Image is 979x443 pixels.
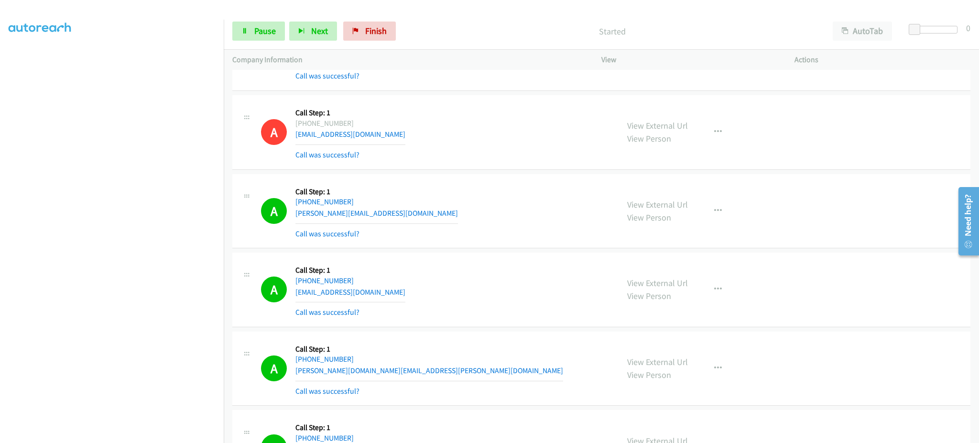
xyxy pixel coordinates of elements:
[295,288,405,297] a: [EMAIL_ADDRESS][DOMAIN_NAME]
[627,369,671,380] a: View Person
[295,209,458,218] a: [PERSON_NAME][EMAIL_ADDRESS][DOMAIN_NAME]
[295,229,359,238] a: Call was successful?
[343,22,396,41] a: Finish
[914,26,957,33] div: Delay between calls (in seconds)
[295,197,354,206] a: [PHONE_NUMBER]
[295,150,359,159] a: Call was successful?
[295,366,563,375] a: [PERSON_NAME][DOMAIN_NAME][EMAIL_ADDRESS][PERSON_NAME][DOMAIN_NAME]
[232,22,285,41] a: Pause
[295,354,354,364] a: [PHONE_NUMBER]
[627,212,671,223] a: View Person
[295,108,405,118] h5: Call Step: 1
[627,120,688,131] a: View External Url
[295,266,405,275] h5: Call Step: 1
[409,25,816,38] p: Started
[261,277,287,302] h1: A
[295,308,359,317] a: Call was successful?
[261,198,287,224] h1: A
[627,133,671,144] a: View Person
[627,277,688,288] a: View External Url
[627,199,688,210] a: View External Url
[627,290,671,301] a: View Person
[833,22,892,41] button: AutoTab
[295,118,405,129] div: [PHONE_NUMBER]
[295,187,458,197] h5: Call Step: 1
[232,54,584,66] p: Company Information
[627,356,688,367] a: View External Url
[311,25,328,36] span: Next
[952,183,979,259] iframe: Resource Center
[794,54,970,66] p: Actions
[365,25,387,36] span: Finish
[295,433,354,443] a: [PHONE_NUMBER]
[261,119,287,145] h1: A
[966,22,970,34] div: 0
[601,54,777,66] p: View
[261,355,287,381] h1: A
[295,423,405,432] h5: Call Step: 1
[295,130,405,139] a: [EMAIL_ADDRESS][DOMAIN_NAME]
[295,344,563,354] h5: Call Step: 1
[295,387,359,396] a: Call was successful?
[289,22,337,41] button: Next
[295,71,359,80] a: Call was successful?
[254,25,276,36] span: Pause
[295,276,354,285] a: [PHONE_NUMBER]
